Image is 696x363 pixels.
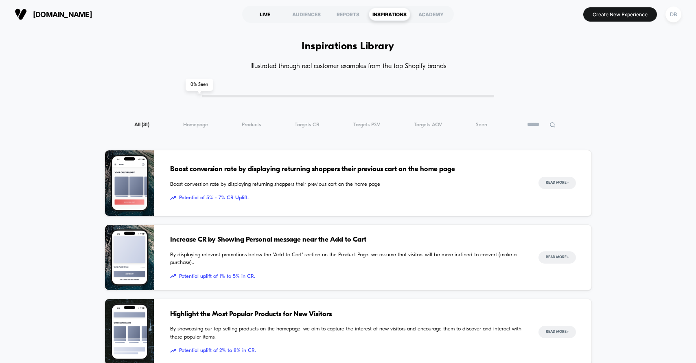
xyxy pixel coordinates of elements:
span: By displaying relevant promotions below the "Add to Cart" section on the Product Page, we assume ... [170,251,522,267]
div: INSPIRATIONS [369,8,410,21]
span: Boost conversion rate by displaying returning shoppers their previous cart on the home page [170,164,522,175]
span: Boost conversion rate by displaying returning shoppers their previous cart on the home page [170,180,522,189]
button: DB [663,6,684,23]
button: [DOMAIN_NAME] [12,8,94,21]
span: By showcasing our top-selling products on the homepage, we aim to capture the interest of new vis... [170,325,522,341]
span: [DOMAIN_NAME] [33,10,92,19]
button: Read More> [538,326,576,338]
span: Homepage [183,122,208,128]
span: Potential uplift of 2% to 8% in CR. [170,347,522,355]
img: Visually logo [15,8,27,20]
span: Increase CR by Showing Personal message near the Add to Cart [170,235,522,245]
span: Targets AOV [414,122,442,128]
div: ACADEMY [410,8,452,21]
span: Products [242,122,261,128]
span: ( 31 ) [142,122,149,128]
span: Potential of 5% - 7% CR Uplift. [170,194,522,202]
img: Boost conversion rate by displaying returning shoppers their previous cart on the home page [105,150,154,216]
span: Targets CR [295,122,320,128]
img: By displaying relevant promotions below the "Add to Cart" section on the Product Page, we assume ... [105,225,154,290]
button: Read More> [538,177,576,189]
span: Seen [476,122,487,128]
h1: Inspirations Library [302,41,394,53]
button: Read More> [538,251,576,264]
span: Targets PSV [353,122,380,128]
div: LIVE [244,8,286,21]
span: Highlight the Most Popular Products for New Visitors [170,309,522,320]
button: Create New Experience [583,7,657,22]
div: DB [665,7,681,22]
div: AUDIENCES [286,8,327,21]
h4: Illustrated through real customer examples from the top Shopify brands [105,63,592,70]
span: 0 % Seen [186,79,213,91]
span: Potential uplift of 1% to 5% in CR. [170,273,522,281]
span: All [134,122,149,128]
div: REPORTS [327,8,369,21]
